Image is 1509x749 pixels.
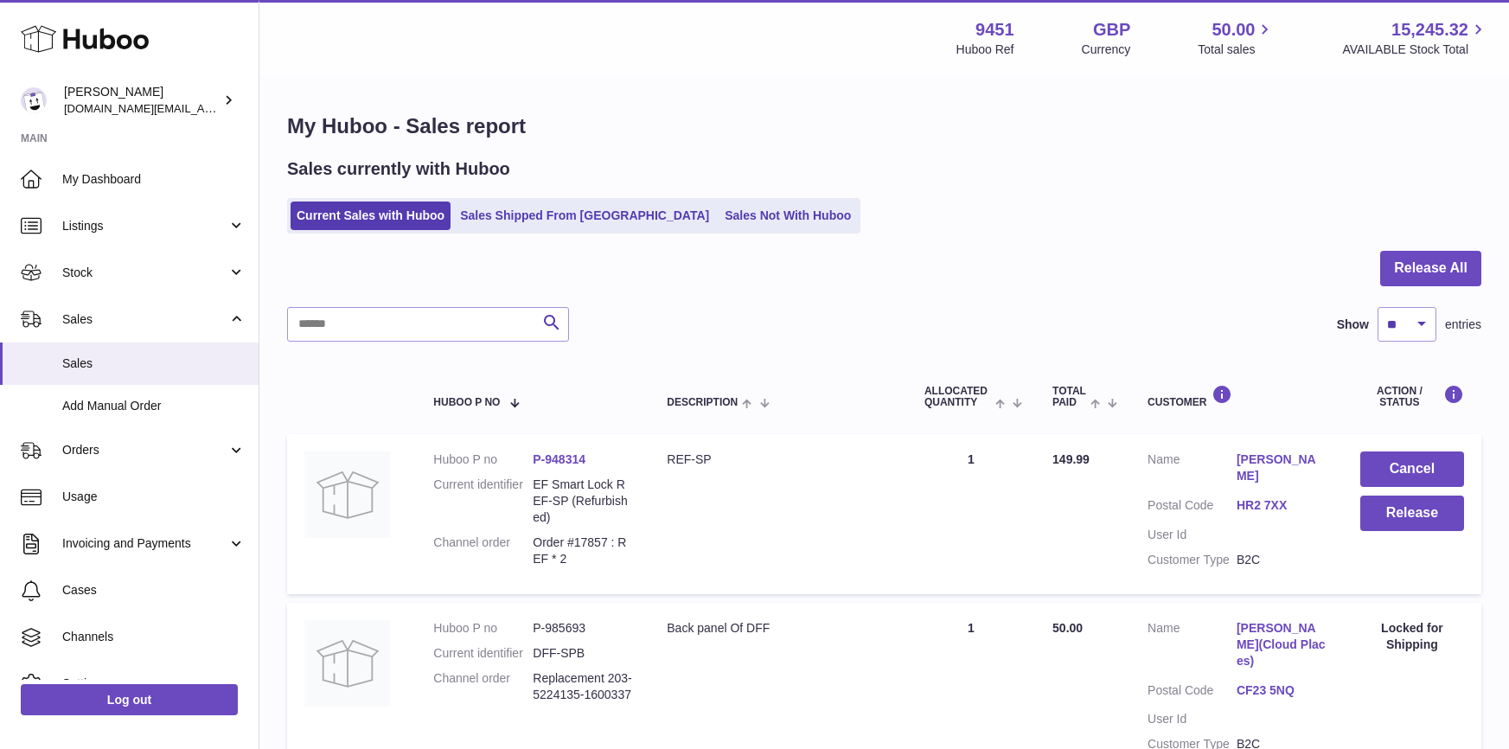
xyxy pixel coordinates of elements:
label: Show [1337,317,1369,333]
dd: Replacement 203-5224135-1600337 [533,670,632,703]
a: HR2 7XX [1237,497,1326,514]
dt: User Id [1148,711,1237,727]
dt: Channel order [433,670,533,703]
span: Huboo P no [433,397,500,408]
img: no-photo.jpg [304,451,391,538]
span: Description [667,397,738,408]
div: Back panel Of DFF [667,620,890,637]
div: REF-SP [667,451,890,468]
div: Action / Status [1360,385,1464,408]
a: Current Sales with Huboo [291,202,451,230]
span: Sales [62,311,227,328]
span: 15,245.32 [1391,18,1468,42]
div: Currency [1082,42,1131,58]
a: Log out [21,684,238,715]
img: no-photo.jpg [304,620,391,707]
h2: Sales currently with Huboo [287,157,510,181]
dt: Customer Type [1148,552,1237,568]
dt: Name [1148,620,1237,674]
span: Listings [62,218,227,234]
h1: My Huboo - Sales report [287,112,1481,140]
a: P-948314 [533,452,585,466]
dd: EF Smart Lock REF-SP (Refurbished) [533,477,632,526]
a: Sales Not With Huboo [719,202,857,230]
a: 50.00 Total sales [1198,18,1275,58]
span: Settings [62,675,246,692]
span: 50.00 [1212,18,1255,42]
dt: Name [1148,451,1237,489]
span: Channels [62,629,246,645]
span: [DOMAIN_NAME][EMAIL_ADDRESS][DOMAIN_NAME] [64,101,344,115]
dd: Order #17857 : REF * 2 [533,535,632,567]
dt: Channel order [433,535,533,567]
a: [PERSON_NAME] [1237,451,1326,484]
dt: Current identifier [433,645,533,662]
td: 1 [907,434,1035,593]
div: Huboo Ref [956,42,1014,58]
button: Release [1360,496,1464,531]
span: Add Manual Order [62,398,246,414]
dt: User Id [1148,527,1237,543]
span: Usage [62,489,246,505]
span: ALLOCATED Quantity [924,386,991,408]
span: My Dashboard [62,171,246,188]
span: Total sales [1198,42,1275,58]
span: Total paid [1052,386,1086,408]
div: Locked for Shipping [1360,620,1464,653]
dt: Postal Code [1148,497,1237,518]
span: 149.99 [1052,452,1090,466]
dt: Huboo P no [433,451,533,468]
span: Stock [62,265,227,281]
button: Release All [1380,251,1481,286]
dt: Current identifier [433,477,533,526]
span: 50.00 [1052,621,1083,635]
dd: P-985693 [533,620,632,637]
span: Orders [62,442,227,458]
dd: B2C [1237,552,1326,568]
strong: 9451 [975,18,1014,42]
a: CF23 5NQ [1237,682,1326,699]
img: amir.ch@gmail.com [21,87,47,113]
strong: GBP [1093,18,1130,42]
dt: Postal Code [1148,682,1237,703]
span: AVAILABLE Stock Total [1342,42,1488,58]
a: Sales Shipped From [GEOGRAPHIC_DATA] [454,202,715,230]
div: [PERSON_NAME] [64,84,220,117]
dt: Huboo P no [433,620,533,637]
span: entries [1445,317,1481,333]
span: Sales [62,355,246,372]
div: Customer [1148,385,1326,408]
span: Cases [62,582,246,599]
dd: DFF-SPB [533,645,632,662]
a: [PERSON_NAME](Cloud Places) [1237,620,1326,669]
span: Invoicing and Payments [62,535,227,552]
a: 15,245.32 AVAILABLE Stock Total [1342,18,1488,58]
button: Cancel [1360,451,1464,487]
